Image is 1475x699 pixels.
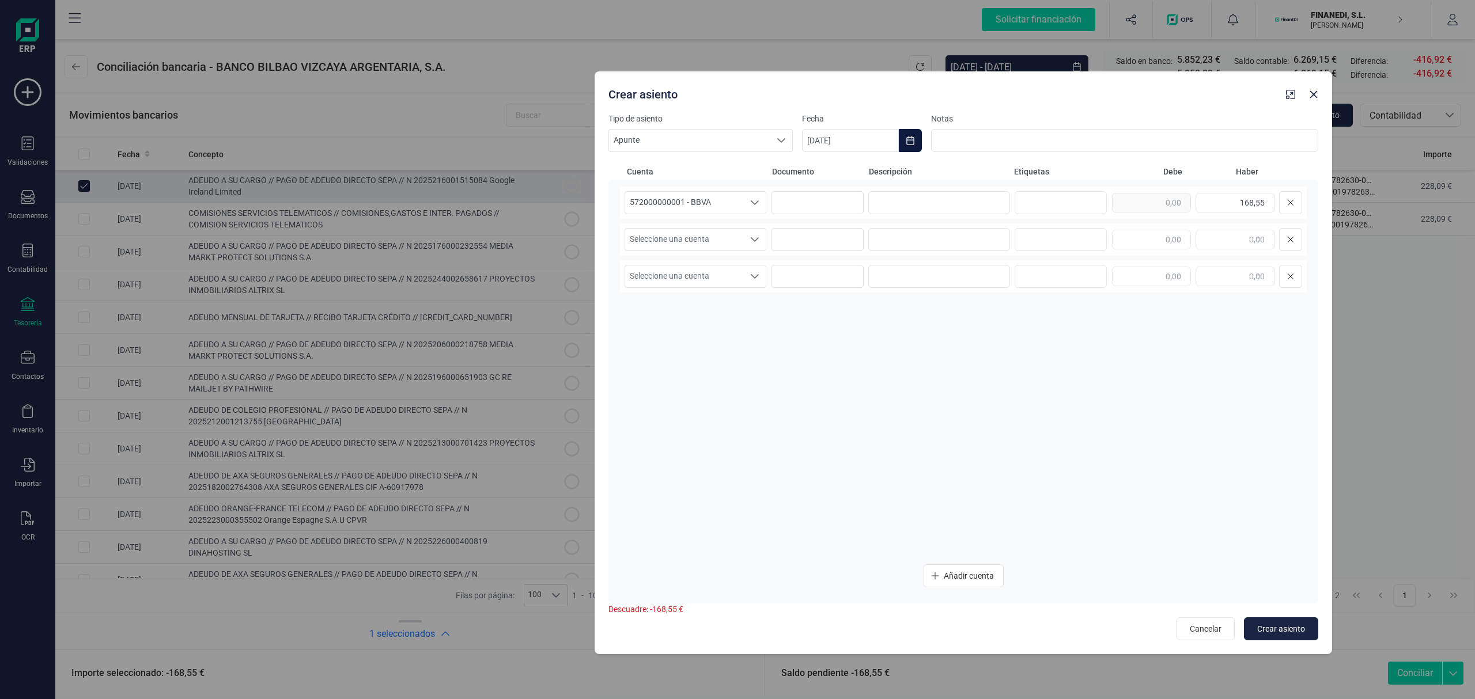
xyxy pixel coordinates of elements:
span: Crear asiento [1257,623,1305,635]
input: 0,00 [1112,230,1191,249]
span: Seleccione una cuenta [625,265,744,287]
span: Haber [1187,166,1258,177]
span: Cuenta [627,166,767,177]
button: Añadir cuenta [924,564,1004,587]
input: 0,00 [1112,193,1191,212]
button: Choose Date [899,129,922,152]
label: Fecha [802,113,922,124]
div: Seleccione una cuenta [744,229,766,250]
span: Documento [772,166,864,177]
span: Descuadre: -168,55 € [608,605,683,614]
span: Apunte [609,130,770,151]
div: Crear asiento [604,82,1281,102]
button: Cancelar [1177,617,1235,640]
span: Añadir cuenta [944,570,994,582]
span: Seleccione una cuenta [625,229,744,250]
div: Seleccione una cuenta [744,265,766,287]
input: 0,00 [1196,193,1274,212]
span: Debe [1111,166,1182,177]
span: Cancelar [1190,623,1221,635]
label: Tipo de asiento [608,113,793,124]
button: Crear asiento [1244,617,1318,640]
label: Notas [931,113,1318,124]
input: 0,00 [1196,267,1274,286]
span: 572000000001 - BBVA [625,192,744,214]
span: Descripción [869,166,1009,177]
span: Etiquetas [1014,166,1106,177]
input: 0,00 [1112,267,1191,286]
div: Seleccione una cuenta [744,192,766,214]
input: 0,00 [1196,230,1274,249]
